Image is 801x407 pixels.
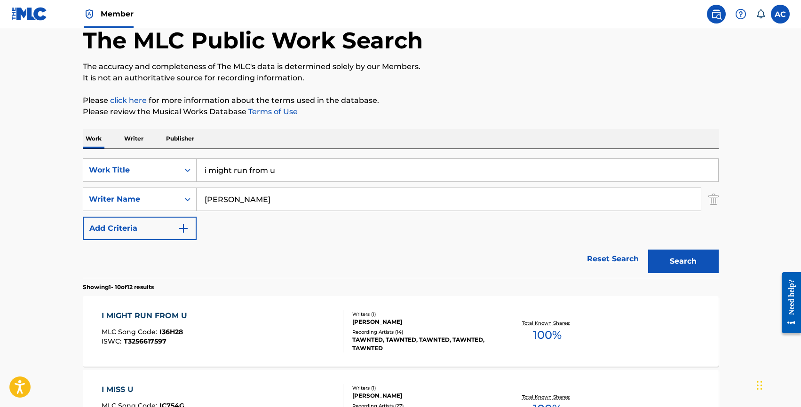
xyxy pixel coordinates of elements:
img: Delete Criterion [708,188,719,211]
span: T3256617597 [124,337,167,345]
p: Showing 1 - 10 of 12 results [83,283,154,291]
div: I MISS U [102,384,184,395]
span: I36H28 [159,328,183,336]
div: I MIGHT RUN FROM U [102,310,192,321]
p: Writer [121,129,146,149]
div: Writers ( 1 ) [352,311,494,318]
div: Writers ( 1 ) [352,384,494,391]
span: 100 % [533,327,562,344]
div: User Menu [771,5,790,23]
div: [PERSON_NAME] [352,391,494,400]
img: Top Rightsholder [84,8,95,20]
div: Work Title [89,164,174,176]
p: The accuracy and completeness of The MLC's data is determined solely by our Members. [83,61,719,72]
img: help [735,8,746,20]
div: Recording Artists ( 14 ) [352,329,494,336]
div: Notifications [756,9,765,19]
iframe: Chat Widget [754,362,801,407]
h1: The MLC Public Work Search [83,26,423,55]
p: It is not an authoritative source for recording information. [83,72,719,84]
p: Publisher [163,129,197,149]
a: Terms of Use [246,107,298,116]
p: Total Known Shares: [522,393,572,400]
a: Reset Search [582,249,643,269]
div: Trascina [757,371,762,399]
div: Widget chat [754,362,801,407]
button: Search [648,250,719,273]
a: I MIGHT RUN FROM UMLC Song Code:I36H28ISWC:T3256617597Writers (1)[PERSON_NAME]Recording Artists (... [83,296,719,367]
p: Please for more information about the terms used in the database. [83,95,719,106]
span: ISWC : [102,337,124,345]
span: Member [101,8,134,19]
iframe: Resource Center [775,265,801,340]
div: Help [731,5,750,23]
p: Work [83,129,104,149]
p: Total Known Shares: [522,320,572,327]
a: Public Search [707,5,726,23]
p: Please review the Musical Works Database [83,106,719,117]
form: Search Form [83,158,719,278]
img: search [711,8,722,20]
div: [PERSON_NAME] [352,318,494,326]
button: Add Criteria [83,217,197,240]
div: TAWNTED, TAWNTED, TAWNTED, TAWNTED, TAWNTED [352,336,494,352]
a: click here [110,96,147,105]
div: Writer Name [89,194,174,205]
img: 9d2ae6d4665cec9f34b9.svg [178,223,189,234]
span: MLC Song Code : [102,328,159,336]
img: MLC Logo [11,7,48,21]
